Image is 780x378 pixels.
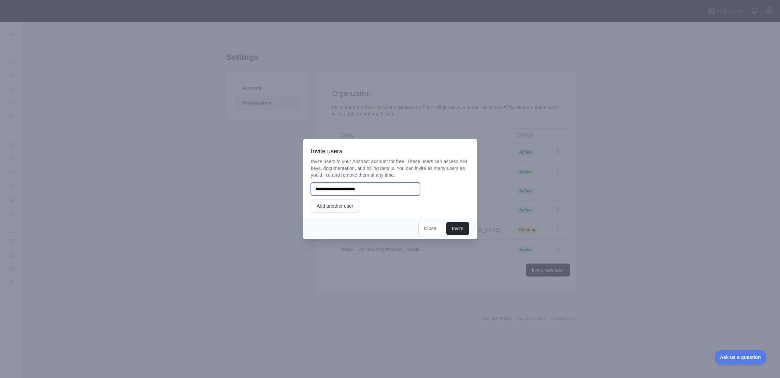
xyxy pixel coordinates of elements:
[311,200,359,212] button: Add another user
[446,222,469,235] button: Invite
[418,222,442,235] button: Close
[311,147,469,155] h3: Invite users
[311,158,469,178] p: Invite users to your Abstract account for free. These users can access API keys, documentation, a...
[715,350,766,364] iframe: Toggle Customer Support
